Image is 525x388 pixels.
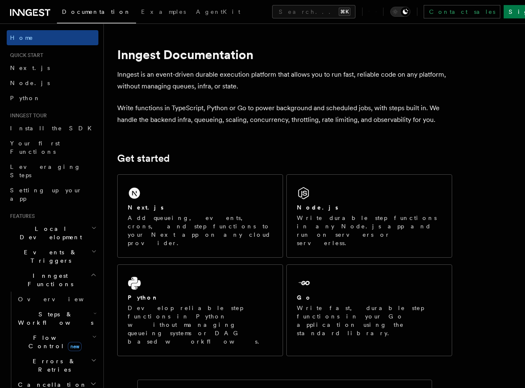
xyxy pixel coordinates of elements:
button: Events & Triggers [7,245,98,268]
a: Setting up your app [7,183,98,206]
p: Develop reliable step functions in Python without managing queueing systems or DAG based workflows. [128,304,273,346]
span: Quick start [7,52,43,59]
span: AgentKit [196,8,240,15]
h1: Inngest Documentation [117,47,452,62]
span: Node.js [10,80,50,86]
span: Examples [141,8,186,15]
button: Steps & Workflows [15,307,98,330]
h2: Node.js [297,203,338,212]
span: Features [7,213,35,220]
button: Flow Controlnew [15,330,98,354]
span: Install the SDK [10,125,97,132]
p: Write fast, durable step functions in your Go application using the standard library. [297,304,442,337]
p: Inngest is an event-driven durable execution platform that allows you to run fast, reliable code ... [117,69,452,92]
kbd: ⌘K [339,8,350,16]
span: Inngest Functions [7,272,90,288]
span: Steps & Workflows [15,310,93,327]
button: Inngest Functions [7,268,98,292]
span: Leveraging Steps [10,163,81,178]
span: new [68,342,82,351]
a: Get started [117,153,170,164]
a: Next.jsAdd queueing, events, crons, and step functions to your Next app on any cloud provider. [117,174,283,258]
span: Next.js [10,65,50,71]
a: Leveraging Steps [7,159,98,183]
p: Write functions in TypeScript, Python or Go to power background and scheduled jobs, with steps bu... [117,102,452,126]
a: Overview [15,292,98,307]
p: Write durable step functions in any Node.js app and run on servers or serverless. [297,214,442,247]
button: Toggle dark mode [390,7,410,17]
a: AgentKit [191,3,245,23]
h2: Python [128,293,159,302]
span: Setting up your app [10,187,82,202]
span: Your first Functions [10,140,60,155]
a: Contact sales [424,5,500,18]
a: Your first Functions [7,136,98,159]
a: PythonDevelop reliable step functions in Python without managing queueing systems or DAG based wo... [117,264,283,356]
span: Flow Control [15,334,92,350]
span: Local Development [7,225,91,241]
span: Inngest tour [7,112,47,119]
h2: Go [297,293,312,302]
p: Add queueing, events, crons, and step functions to your Next app on any cloud provider. [128,214,273,247]
button: Local Development [7,221,98,245]
span: Errors & Retries [15,357,91,374]
a: Node.jsWrite durable step functions in any Node.js app and run on servers or serverless. [286,174,452,258]
a: Home [7,30,98,45]
h2: Next.js [128,203,164,212]
a: Node.js [7,75,98,91]
span: Python [10,95,41,101]
a: Examples [136,3,191,23]
span: Events & Triggers [7,248,91,265]
a: GoWrite fast, durable step functions in your Go application using the standard library. [286,264,452,356]
button: Errors & Retries [15,354,98,377]
span: Home [10,34,33,42]
button: Search...⌘K [272,5,355,18]
a: Install the SDK [7,121,98,136]
a: Next.js [7,60,98,75]
span: Documentation [62,8,131,15]
a: Python [7,91,98,106]
span: Overview [18,296,104,303]
a: Documentation [57,3,136,23]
